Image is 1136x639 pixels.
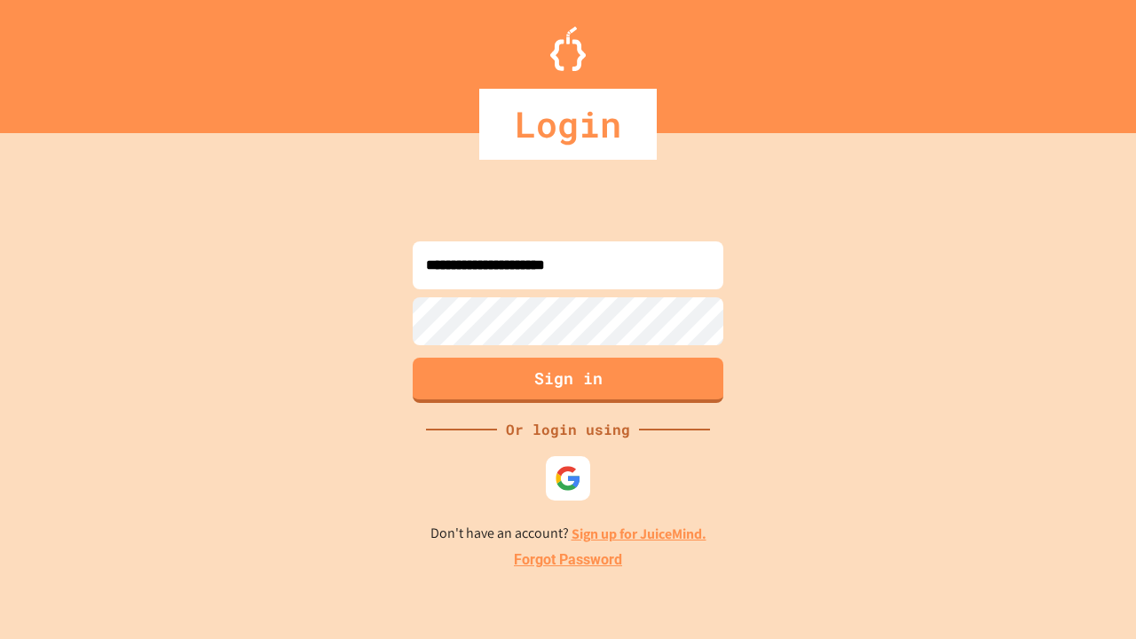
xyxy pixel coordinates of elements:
a: Sign up for JuiceMind. [572,525,706,543]
img: google-icon.svg [555,465,581,492]
img: Logo.svg [550,27,586,71]
a: Forgot Password [514,549,622,571]
p: Don't have an account? [430,523,706,545]
button: Sign in [413,358,723,403]
div: Login [479,89,657,160]
div: Or login using [497,419,639,440]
